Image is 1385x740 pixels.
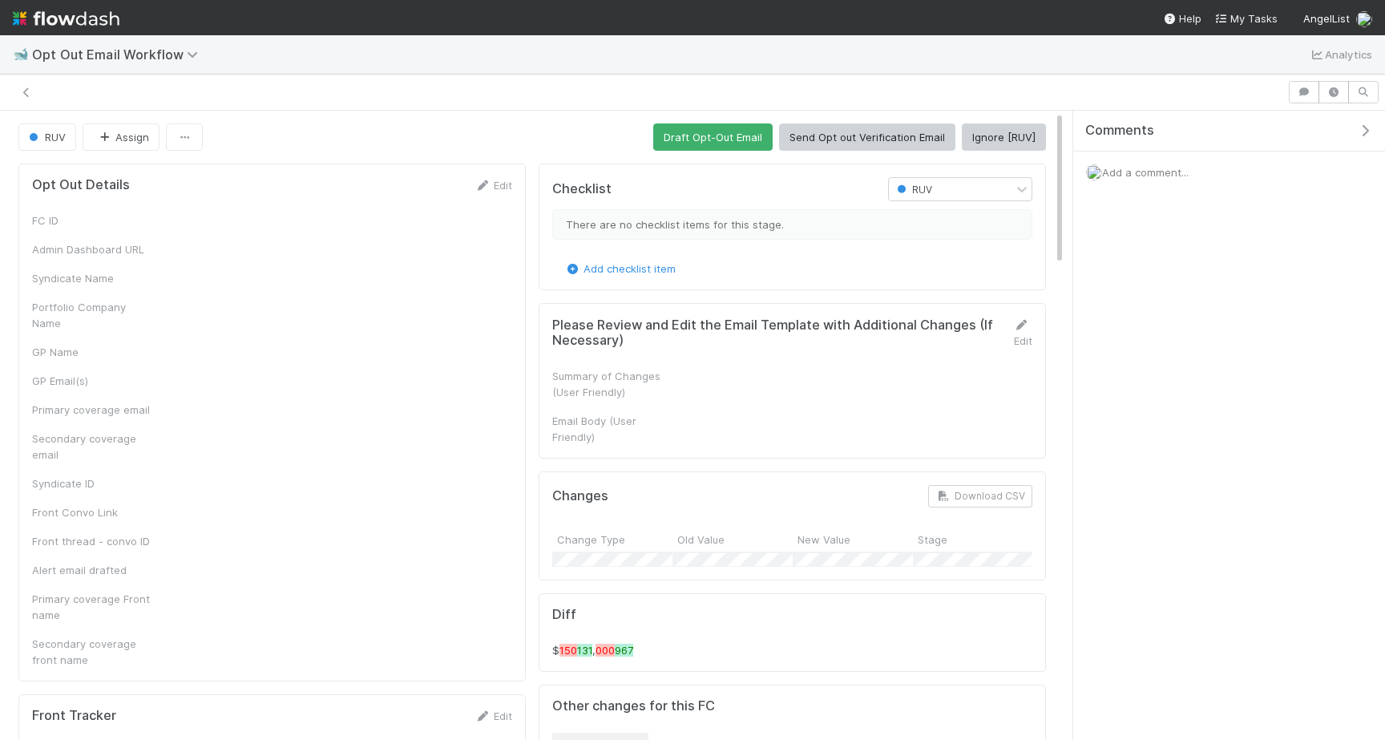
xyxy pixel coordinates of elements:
[32,475,152,491] div: Syndicate ID
[1013,318,1032,347] a: Edit
[779,123,955,151] button: Send Opt out Verification Email
[1102,166,1189,179] span: Add a comment...
[32,402,152,418] div: Primary coverage email
[596,644,615,657] span: 000
[894,184,932,196] span: RUV
[552,413,672,445] div: Email Body (User Friendly)
[653,123,773,151] button: Draft Opt-Out Email
[552,317,999,349] h5: Please Review and Edit the Email Template with Additional Changes (If Necessary)
[615,644,633,657] span: 967
[32,344,152,360] div: GP Name
[962,123,1046,151] button: Ignore [RUV]
[928,485,1032,507] button: Download CSV
[1356,11,1372,27] img: avatar_15e6a745-65a2-4f19-9667-febcb12e2fc8.png
[32,533,152,549] div: Front thread - convo ID
[1214,10,1278,26] a: My Tasks
[32,241,152,257] div: Admin Dashboard URL
[32,708,116,724] h5: Front Tracker
[474,710,512,722] a: Edit
[13,47,29,61] span: 🐋
[1163,10,1201,26] div: Help
[552,368,672,400] div: Summary of Changes (User Friendly)
[1214,12,1278,25] span: My Tasks
[552,209,1032,240] div: There are no checklist items for this stage.
[32,431,152,463] div: Secondary coverage email
[552,488,608,504] h5: Changes
[32,636,152,668] div: Secondary coverage front name
[552,698,715,714] h5: Other changes for this FC
[26,131,66,144] span: RUV
[474,179,512,192] a: Edit
[559,644,577,657] span: 150
[1085,123,1154,139] span: Comments
[1086,164,1102,180] img: avatar_15e6a745-65a2-4f19-9667-febcb12e2fc8.png
[32,212,152,228] div: FC ID
[793,527,913,552] div: New Value
[32,47,206,63] span: Opt Out Email Workflow
[552,527,672,552] div: Change Type
[1309,45,1372,64] a: Analytics
[32,270,152,286] div: Syndicate Name
[592,644,596,657] span: ,
[83,123,159,151] button: Assign
[32,562,152,578] div: Alert email drafted
[32,591,152,623] div: Primary coverage Front name
[552,181,612,197] h5: Checklist
[552,644,559,657] span: $
[32,177,130,193] h5: Opt Out Details
[13,5,119,32] img: logo-inverted-e16ddd16eac7371096b0.svg
[18,123,76,151] button: RUV
[32,299,152,331] div: Portfolio Company Name
[577,644,592,657] span: 131
[913,527,1033,552] div: Stage
[1303,12,1350,25] span: AngelList
[552,607,1032,623] h5: Diff
[32,373,152,389] div: GP Email(s)
[32,504,152,520] div: Front Convo Link
[672,527,793,552] div: Old Value
[564,262,676,275] a: Add checklist item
